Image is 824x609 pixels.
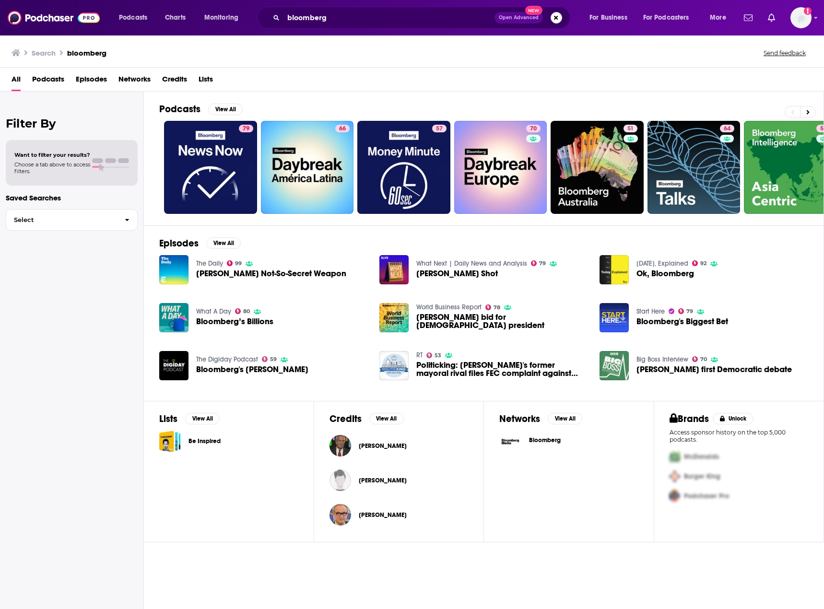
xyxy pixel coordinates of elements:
h2: Credits [330,413,362,425]
img: Ok, Bloomberg [600,255,629,284]
a: 66 [335,125,350,132]
span: [PERSON_NAME] bid for [DEMOGRAPHIC_DATA] president [416,313,588,329]
h2: Lists [159,413,177,425]
a: Episodes [76,71,107,91]
span: Choose a tab above to access filters. [14,161,90,175]
a: 79 [678,308,694,314]
a: Show notifications dropdown [764,10,779,26]
button: open menu [637,10,703,25]
a: Bloomberg’s Billions [196,317,273,326]
a: Michael Bloomberg’s Not-So-Secret Weapon [196,269,346,278]
a: The Digiday Podcast [196,355,258,363]
a: Politicking: Bloomberg's former mayoral rival files FEC complaint against Bloomberg News [416,361,588,377]
a: Michael Bloomberg’s Shot [416,269,498,278]
a: 78 [485,304,501,310]
a: David Bloomberg [330,469,351,491]
img: Bloomberg's Joe Weisenthal [159,351,188,380]
span: Monitoring [204,11,238,24]
a: Credits [162,71,187,91]
a: Michael Bloomberg’s Not-So-Secret Weapon [159,255,188,284]
span: For Business [589,11,627,24]
span: Select [6,217,117,223]
span: Burger King [684,472,720,480]
a: Bloomberg logoBloomberg [499,431,638,453]
img: First Pro Logo [666,447,684,467]
a: EpisodesView All [159,237,241,249]
a: 51 [624,125,637,132]
span: 70 [530,124,537,134]
a: Michael Bloomberg's first Democratic debate [636,365,792,374]
span: 99 [235,261,242,266]
a: CreditsView All [330,413,404,425]
span: 59 [270,357,277,362]
h2: Episodes [159,237,199,249]
img: Second Pro Logo [666,467,684,486]
button: View All [548,413,582,424]
span: Lists [199,71,213,91]
span: [PERSON_NAME] Shot [416,269,498,278]
button: open menu [583,10,639,25]
span: For Podcasters [643,11,689,24]
span: 53 [435,353,441,358]
a: 79 [531,260,546,266]
svg: Add a profile image [804,7,812,15]
h2: Brands [670,413,709,425]
a: Podcasts [32,71,64,91]
a: Show notifications dropdown [740,10,756,26]
img: Podchaser - Follow, Share and Rate Podcasts [8,9,100,27]
span: [PERSON_NAME] [359,477,407,484]
img: Politicking: Bloomberg's former mayoral rival files FEC complaint against Bloomberg News [379,351,409,380]
span: McDonalds [684,453,719,461]
h3: bloomberg [67,48,106,58]
span: 79 [243,124,249,134]
a: Mike Bloomberg's bid for US president [379,303,409,332]
a: Today, Explained [636,259,688,268]
span: Podcasts [119,11,147,24]
a: Big Boss Interview [636,355,688,363]
a: 70 [692,356,707,362]
a: 80 [235,308,250,314]
a: 59 [262,356,277,362]
span: 70 [700,357,707,362]
a: Charts [159,10,191,25]
span: [PERSON_NAME] [359,511,407,519]
img: Michael Bloomberg [330,435,351,457]
span: Politicking: [PERSON_NAME]'s former mayoral rival files FEC complaint against Bloomberg News [416,361,588,377]
img: Third Pro Logo [666,486,684,506]
button: open menu [198,10,251,25]
button: View All [185,413,220,424]
a: What A Day [196,307,231,316]
a: David Bloomberg [359,477,407,484]
button: David BloombergDavid Bloomberg [330,465,469,496]
a: All [12,71,21,91]
img: Bloomberg’s Billions [159,303,188,332]
h2: Networks [499,413,540,425]
span: [PERSON_NAME] first Democratic debate [636,365,792,374]
img: Bloomberg logo [499,431,521,453]
button: Tom KeeneTom Keene [330,500,469,530]
a: 51 [551,121,644,214]
button: Michael BloombergMichael Bloomberg [330,431,469,461]
a: Bloomberg's Biggest Bet [636,317,728,326]
a: ListsView All [159,413,220,425]
a: Be Inspired [159,431,181,452]
a: 64 [720,125,734,132]
p: Saved Searches [6,193,138,202]
a: 70 [454,121,547,214]
span: Want to filter your results? [14,152,90,158]
span: 57 [436,124,443,134]
a: Networks [118,71,151,91]
span: Bloomberg [529,436,561,444]
p: Access sponsor history on the top 5,000 podcasts. [670,429,809,443]
a: World Business Report [416,303,482,311]
a: 57 [357,121,450,214]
